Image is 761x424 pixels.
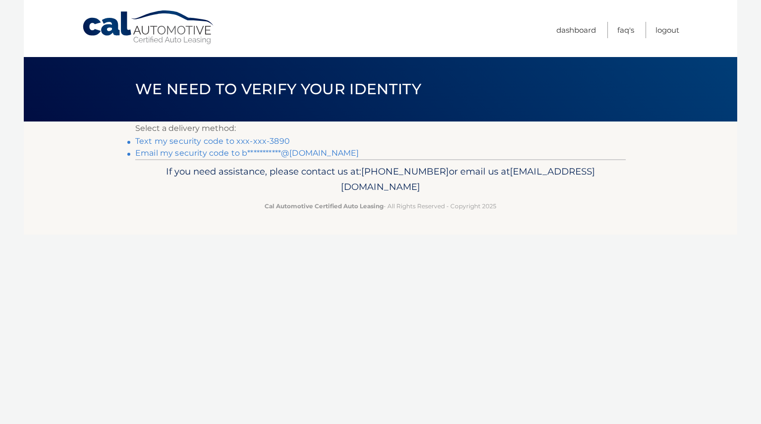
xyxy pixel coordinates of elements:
[556,22,596,38] a: Dashboard
[361,166,449,177] span: [PHONE_NUMBER]
[617,22,634,38] a: FAQ's
[135,80,421,98] span: We need to verify your identity
[135,121,626,135] p: Select a delivery method:
[142,164,619,195] p: If you need assistance, please contact us at: or email us at
[265,202,383,210] strong: Cal Automotive Certified Auto Leasing
[655,22,679,38] a: Logout
[142,201,619,211] p: - All Rights Reserved - Copyright 2025
[82,10,216,45] a: Cal Automotive
[135,136,290,146] a: Text my security code to xxx-xxx-3890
